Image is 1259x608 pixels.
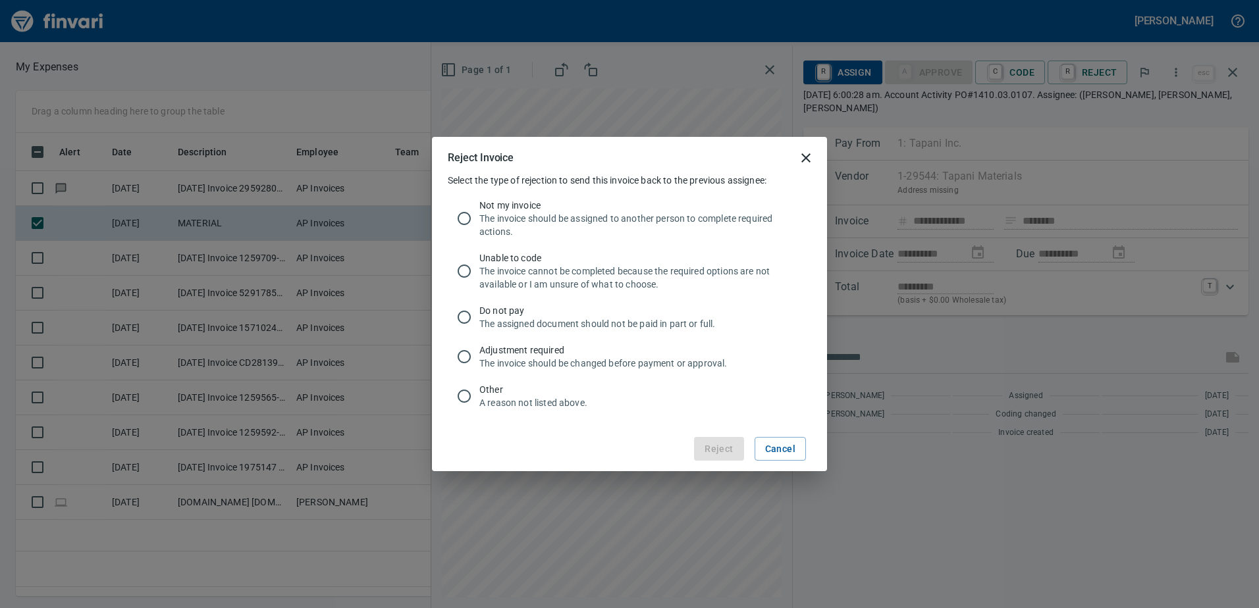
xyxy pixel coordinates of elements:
[479,265,801,291] p: The invoice cannot be completed because the required options are not available or I am unsure of ...
[765,441,795,457] span: Cancel
[790,142,822,174] button: close
[479,343,801,357] span: Adjustment required
[479,357,801,370] p: The invoice should be changed before payment or approval.
[479,383,801,396] span: Other
[479,251,801,265] span: Unable to code
[448,337,811,376] div: Adjustment requiredThe invoice should be changed before payment or approval.
[755,437,806,461] button: Cancel
[479,304,801,317] span: Do not pay
[448,175,766,186] span: Select the type of rejection to send this invoice back to the previous assignee:
[448,245,811,297] div: Unable to codeThe invoice cannot be completed because the required options are not available or I...
[448,376,811,416] div: OtherA reason not listed above.
[479,396,801,409] p: A reason not listed above.
[448,192,811,245] div: Not my invoiceThe invoice should be assigned to another person to complete required actions.
[479,199,801,212] span: Not my invoice
[448,297,811,337] div: Do not payThe assigned document should not be paid in part or full.
[448,151,514,165] h5: Reject Invoice
[479,317,801,330] p: The assigned document should not be paid in part or full.
[479,212,801,238] p: The invoice should be assigned to another person to complete required actions.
